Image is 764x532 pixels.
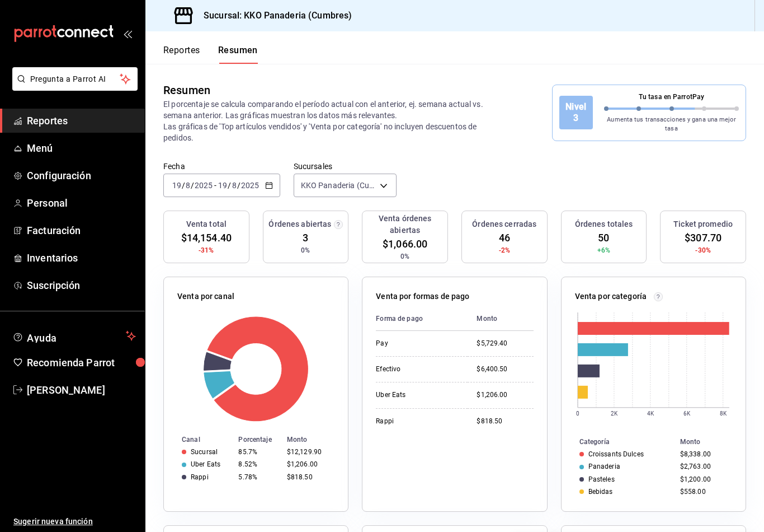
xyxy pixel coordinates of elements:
[376,291,469,302] p: Venta por formas de pago
[238,473,277,481] div: 5.78%
[238,460,277,468] div: 8.52%
[27,223,136,238] span: Facturación
[383,236,427,251] span: $1,066.00
[194,181,213,190] input: ----
[191,460,220,468] div: Uber Eats
[588,450,644,458] div: Croissants Dulces
[287,460,330,468] div: $1,206.00
[472,218,536,230] h3: Órdenes cerradas
[287,448,330,456] div: $12,129.90
[477,365,533,374] div: $6,400.50
[27,195,136,211] span: Personal
[177,291,234,302] p: Venta por canal
[30,73,120,85] span: Pregunta a Parrot AI
[27,355,136,370] span: Recomienda Parrot
[191,181,194,190] span: /
[195,9,352,22] h3: Sucursal: KKO Panaderia (Cumbres)
[185,181,191,190] input: --
[268,218,331,230] h3: Órdenes abiertas
[218,181,228,190] input: --
[680,450,728,458] div: $8,338.00
[191,473,209,481] div: Rappi
[575,218,633,230] h3: Órdenes totales
[588,463,620,470] div: Panaderia
[680,475,728,483] div: $1,200.00
[163,82,210,99] div: Resumen
[376,417,459,426] div: Rappi
[8,81,138,93] a: Pregunta a Parrot AI
[468,307,533,331] th: Monto
[376,365,459,374] div: Efectivo
[163,162,280,170] label: Fecha
[238,448,277,456] div: 85.7%
[695,245,711,255] span: -30%
[163,45,258,64] div: navigation tabs
[163,99,503,143] p: El porcentaje se calcula comparando el período actual con el anterior, ej. semana actual vs. sema...
[214,181,216,190] span: -
[303,230,308,245] span: 3
[27,278,136,293] span: Suscripción
[680,488,728,496] div: $558.00
[294,162,397,170] label: Sucursales
[576,410,579,417] text: 0
[228,181,231,190] span: /
[27,168,136,183] span: Configuración
[163,45,200,64] button: Reportes
[588,488,613,496] div: Bebidas
[604,115,739,134] p: Aumenta tus transacciones y gana una mejor tasa
[680,463,728,470] div: $2,763.00
[598,230,609,245] span: 50
[562,436,676,448] th: Categoría
[234,433,282,446] th: Porcentaje
[477,339,533,348] div: $5,729.40
[27,250,136,265] span: Inventarios
[181,230,232,245] span: $14,154.40
[12,67,138,91] button: Pregunta a Parrot AI
[400,251,409,262] span: 0%
[683,410,691,417] text: 6K
[191,448,218,456] div: Sucursal
[240,181,260,190] input: ----
[685,230,721,245] span: $307.70
[301,180,376,191] span: KKO Panaderia (Cumbres)
[499,245,510,255] span: -2%
[588,475,615,483] div: Pasteles
[123,29,132,38] button: open_drawer_menu
[27,113,136,128] span: Reportes
[376,390,459,400] div: Uber Eats
[367,213,443,236] h3: Venta órdenes abiertas
[604,92,739,102] p: Tu tasa en ParrotPay
[720,410,727,417] text: 8K
[232,181,237,190] input: --
[27,329,121,343] span: Ayuda
[282,433,348,446] th: Monto
[559,96,593,129] div: Nivel 3
[676,436,746,448] th: Monto
[575,291,647,302] p: Venta por categoría
[13,516,136,528] span: Sugerir nueva función
[27,141,136,156] span: Menú
[611,410,618,417] text: 2K
[647,410,654,417] text: 4K
[27,382,136,398] span: [PERSON_NAME]
[376,307,468,331] th: Forma de pago
[172,181,182,190] input: --
[673,218,733,230] h3: Ticket promedio
[301,245,310,255] span: 0%
[218,45,258,64] button: Resumen
[499,230,510,245] span: 46
[199,245,214,255] span: -31%
[477,390,533,400] div: $1,206.00
[287,473,330,481] div: $818.50
[376,339,459,348] div: Pay
[182,181,185,190] span: /
[237,181,240,190] span: /
[477,417,533,426] div: $818.50
[164,433,234,446] th: Canal
[186,218,227,230] h3: Venta total
[597,245,610,255] span: +6%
